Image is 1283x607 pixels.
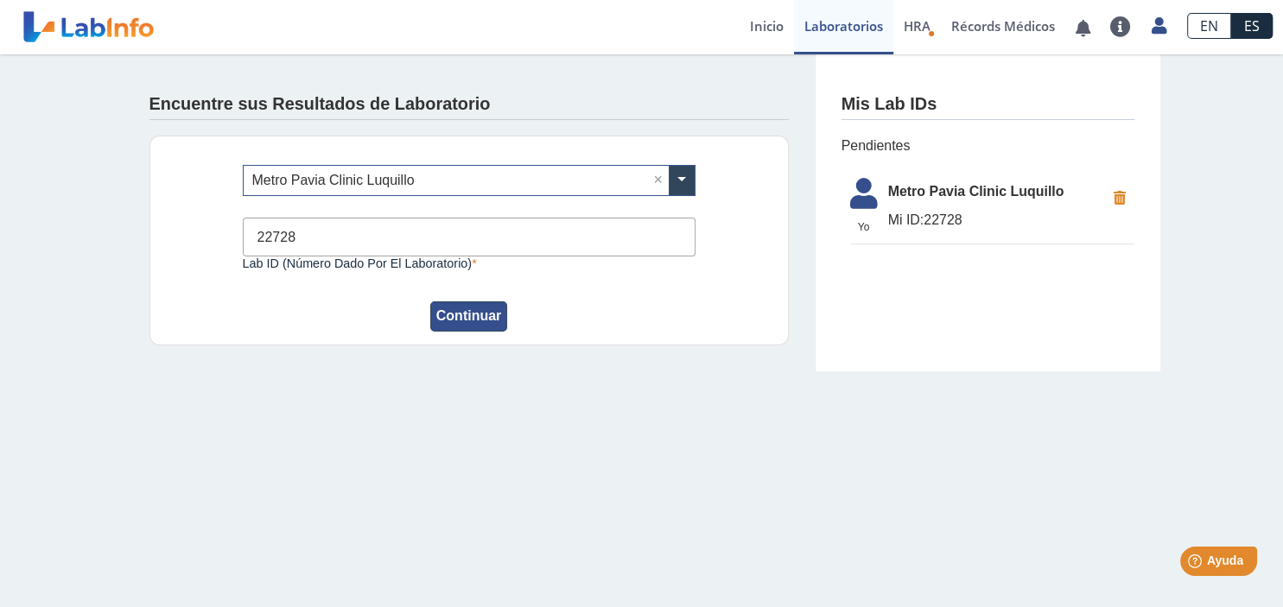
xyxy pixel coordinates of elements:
[842,136,1134,156] span: Pendientes
[840,219,888,235] span: Yo
[888,212,924,227] span: Mi ID:
[1129,540,1264,588] iframe: Help widget launcher
[888,210,1105,231] span: 22728
[430,301,508,332] button: Continuar
[1231,13,1273,39] a: ES
[1187,13,1231,39] a: EN
[888,181,1105,202] span: Metro Pavia Clinic Luquillo
[842,94,937,115] h4: Mis Lab IDs
[904,17,930,35] span: HRA
[654,170,669,191] span: Clear all
[243,256,695,270] label: Lab ID (número dado por el laboratorio)
[149,94,491,115] h4: Encuentre sus Resultados de Laboratorio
